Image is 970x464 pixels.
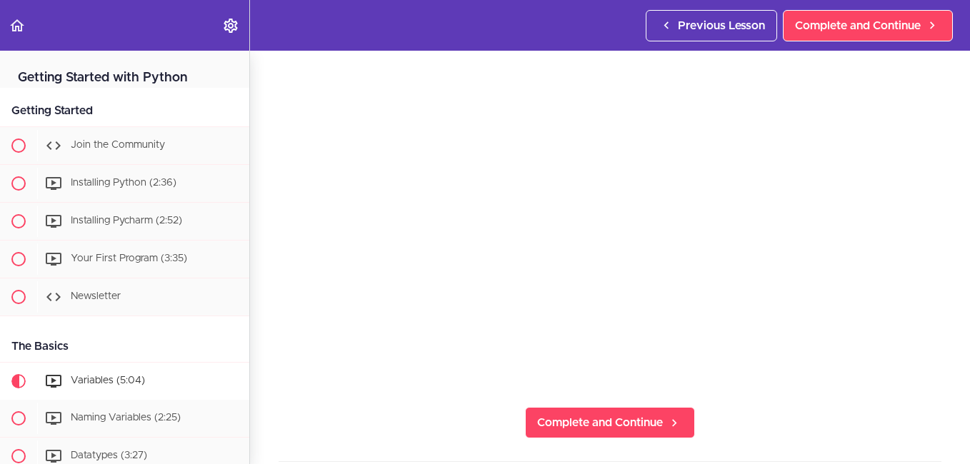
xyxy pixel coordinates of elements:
span: Installing Python (2:36) [71,178,176,188]
span: Newsletter [71,291,121,301]
svg: Settings Menu [222,17,239,34]
span: Your First Program (3:35) [71,253,187,263]
span: Installing Pycharm (2:52) [71,216,182,226]
span: Complete and Continue [537,414,663,431]
span: Join the Community [71,140,165,150]
span: Datatypes (3:27) [71,450,147,460]
iframe: Video Player [279,11,941,384]
a: Complete and Continue [783,10,953,41]
a: Previous Lesson [646,10,777,41]
span: Complete and Continue [795,17,921,34]
a: Complete and Continue [525,407,695,438]
span: Naming Variables (2:25) [71,413,181,423]
span: Previous Lesson [678,17,765,34]
span: Variables (5:04) [71,375,145,385]
svg: Back to course curriculum [9,17,26,34]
